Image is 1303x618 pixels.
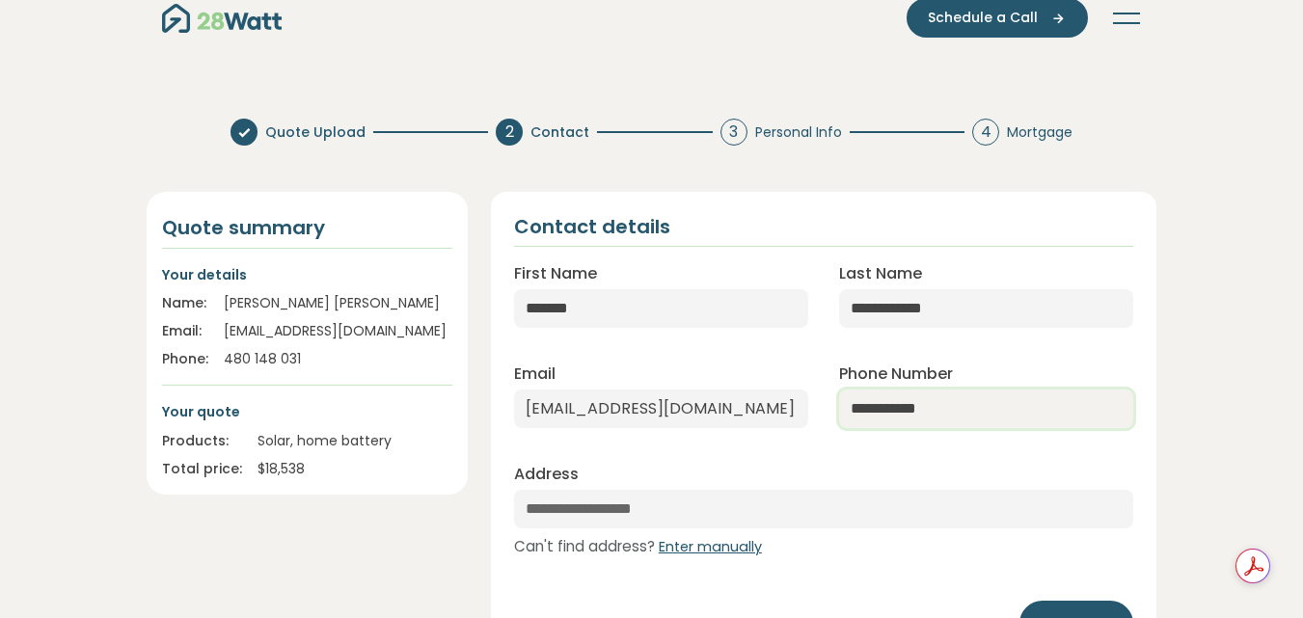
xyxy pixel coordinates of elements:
div: Email: [162,321,208,341]
input: Enter email [514,390,808,428]
div: Phone: [162,349,208,369]
div: [EMAIL_ADDRESS][DOMAIN_NAME] [224,321,452,341]
span: Quote Upload [265,122,366,143]
label: Last Name [839,262,922,285]
span: Contact [530,122,589,143]
div: [PERSON_NAME] [PERSON_NAME] [224,293,452,313]
button: Enter manually [659,537,762,558]
img: 28Watt [162,4,282,33]
p: Your details [162,264,452,285]
p: Your quote [162,401,452,422]
h2: Contact details [514,215,670,238]
label: Phone Number [839,363,953,386]
div: Products: [162,431,242,451]
div: 480 148 031 [224,349,452,369]
div: Total price: [162,459,242,479]
div: 2 [496,119,523,146]
div: Solar, home battery [258,431,452,451]
button: Toggle navigation [1111,9,1142,28]
span: Schedule a Call [928,8,1038,28]
div: $ 18,538 [258,459,452,479]
span: Mortgage [1007,122,1072,143]
div: Name: [162,293,208,313]
div: Can't find address? [514,536,1134,558]
div: 4 [972,119,999,146]
label: First Name [514,262,597,285]
div: 3 [720,119,747,146]
h4: Quote summary [162,215,452,240]
span: Personal Info [755,122,842,143]
label: Address [514,463,579,486]
label: Email [514,363,556,386]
